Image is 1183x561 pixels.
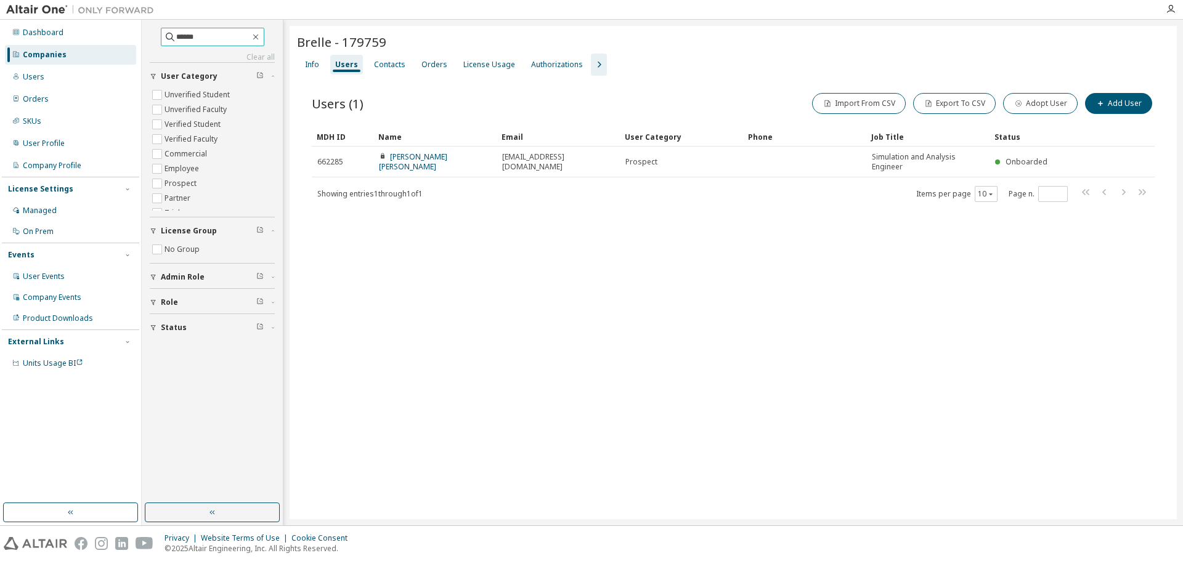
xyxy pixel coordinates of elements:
[421,60,447,70] div: Orders
[502,127,615,147] div: Email
[748,127,861,147] div: Phone
[150,314,275,341] button: Status
[23,358,83,368] span: Units Usage BI
[165,132,220,147] label: Verified Faculty
[136,537,153,550] img: youtube.svg
[256,272,264,282] span: Clear filter
[150,217,275,244] button: License Group
[23,161,81,171] div: Company Profile
[23,94,49,104] div: Orders
[23,272,65,281] div: User Events
[165,176,199,191] label: Prospect
[978,189,994,199] button: 10
[913,93,996,114] button: Export To CSV
[165,206,182,220] label: Trial
[150,264,275,291] button: Admin Role
[165,543,355,554] p: © 2025 Altair Engineering, Inc. All Rights Reserved.
[23,116,41,126] div: SKUs
[165,533,201,543] div: Privacy
[95,537,108,550] img: instagram.svg
[165,161,201,176] label: Employee
[23,313,93,323] div: Product Downloads
[625,157,657,167] span: Prospect
[75,537,87,550] img: facebook.svg
[317,188,423,199] span: Showing entries 1 through 1 of 1
[256,323,264,333] span: Clear filter
[161,323,187,333] span: Status
[165,191,193,206] label: Partner
[23,50,67,60] div: Companies
[312,95,364,112] span: Users (1)
[871,127,985,147] div: Job Title
[531,60,583,70] div: Authorizations
[256,71,264,81] span: Clear filter
[23,139,65,148] div: User Profile
[165,117,223,132] label: Verified Student
[1006,156,1047,167] span: Onboarded
[165,242,202,257] label: No Group
[23,28,63,38] div: Dashboard
[165,147,209,161] label: Commercial
[165,102,229,117] label: Unverified Faculty
[161,272,205,282] span: Admin Role
[6,4,160,16] img: Altair One
[4,537,67,550] img: altair_logo.svg
[23,206,57,216] div: Managed
[1085,93,1152,114] button: Add User
[23,72,44,82] div: Users
[1003,93,1078,114] button: Adopt User
[256,226,264,236] span: Clear filter
[150,63,275,90] button: User Category
[165,87,232,102] label: Unverified Student
[305,60,319,70] div: Info
[378,127,492,147] div: Name
[161,71,217,81] span: User Category
[23,293,81,302] div: Company Events
[23,227,54,236] div: On Prem
[1009,186,1068,202] span: Page n.
[201,533,291,543] div: Website Terms of Use
[463,60,515,70] div: License Usage
[150,289,275,316] button: Role
[374,60,405,70] div: Contacts
[317,127,368,147] div: MDH ID
[150,52,275,62] a: Clear all
[812,93,906,114] button: Import From CSV
[161,226,217,236] span: License Group
[115,537,128,550] img: linkedin.svg
[872,152,984,172] span: Simulation and Analysis Engineer
[297,33,386,50] span: Brelle - 179759
[291,533,355,543] div: Cookie Consent
[994,127,1081,147] div: Status
[916,186,998,202] span: Items per page
[335,60,358,70] div: Users
[625,127,738,147] div: User Category
[8,184,73,194] div: License Settings
[8,337,64,347] div: External Links
[379,151,447,172] a: [PERSON_NAME] [PERSON_NAME]
[502,152,614,172] span: [EMAIL_ADDRESS][DOMAIN_NAME]
[161,297,178,307] span: Role
[8,250,35,260] div: Events
[317,157,343,167] span: 662285
[256,297,264,307] span: Clear filter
